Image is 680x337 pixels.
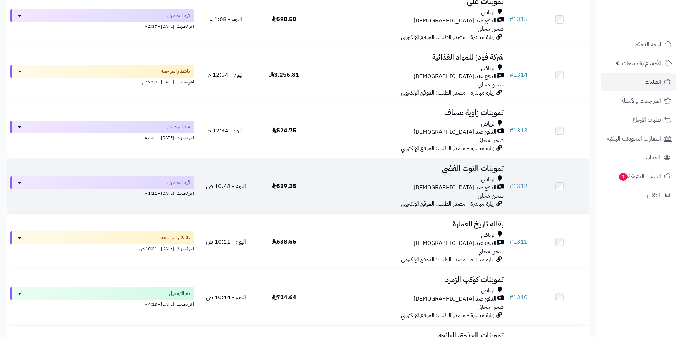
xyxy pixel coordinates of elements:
a: الطلبات [601,73,676,91]
span: الدفع عند [DEMOGRAPHIC_DATA] [414,184,497,192]
span: لوحة التحكم [635,39,661,49]
span: الدفع عند [DEMOGRAPHIC_DATA] [414,17,497,25]
span: الرياض [481,120,496,128]
span: 524.75 [272,126,296,135]
span: اليوم - 1:08 م [210,15,242,24]
a: #1312 [509,182,528,190]
span: السلات المتروكة [618,172,661,182]
span: قيد التوصيل [167,12,190,19]
div: اخر تحديث: [DATE] - 3:21 م [10,189,194,196]
a: إشعارات التحويلات البنكية [601,130,676,147]
img: logo-2.png [631,20,673,35]
span: الرياض [481,64,496,72]
span: اليوم - 12:34 م [208,126,244,135]
span: زيارة مباشرة - مصدر الطلب: الموقع الإلكتروني [401,144,494,153]
span: 714.64 [272,293,296,302]
span: اليوم - 10:14 ص [206,293,246,302]
span: 598.50 [272,15,296,24]
span: قيد التوصيل [167,179,190,186]
a: #1315 [509,15,528,24]
div: اخر تحديث: [DATE] - 12:54 م [10,78,194,85]
span: الرياض [481,287,496,295]
span: # [509,238,513,246]
span: طلبات الإرجاع [632,115,661,125]
div: اخر تحديث: [DATE] - 3:21 م [10,133,194,141]
a: المراجعات والأسئلة [601,92,676,109]
span: # [509,71,513,79]
span: التقارير [646,190,660,200]
span: المراجعات والأسئلة [621,96,661,106]
span: بانتظار المراجعة [161,234,190,241]
a: #1310 [509,293,528,302]
h3: تموينات كوكب الزمرد [316,276,504,284]
span: شحن مجاني [478,25,504,33]
span: 3,256.81 [269,71,299,79]
h3: تموينات التوت الفضي [316,164,504,173]
span: الطلبات [645,77,661,87]
h3: بقاله تاريخ العمارة [316,220,504,228]
div: اخر تحديث: [DATE] - 4:13 م [10,300,194,307]
a: #1313 [509,126,528,135]
a: #1314 [509,71,528,79]
span: زيارة مباشرة - مصدر الطلب: الموقع الإلكتروني [401,311,494,320]
span: الرياض [481,231,496,239]
span: 638.55 [272,238,296,246]
span: شحن مجاني [478,136,504,144]
span: تم التوصيل [169,290,190,297]
span: زيارة مباشرة - مصدر الطلب: الموقع الإلكتروني [401,200,494,208]
span: # [509,126,513,135]
span: شحن مجاني [478,80,504,89]
span: شحن مجاني [478,247,504,256]
span: بانتظار المراجعة [161,68,190,75]
span: # [509,293,513,302]
span: زيارة مباشرة - مصدر الطلب: الموقع الإلكتروني [401,255,494,264]
span: # [509,15,513,24]
span: شحن مجاني [478,192,504,200]
span: اليوم - 10:48 ص [206,182,246,190]
span: الأقسام والمنتجات [622,58,661,68]
span: الدفع عند [DEMOGRAPHIC_DATA] [414,128,497,136]
span: الرياض [481,9,496,17]
span: زيارة مباشرة - مصدر الطلب: الموقع الإلكتروني [401,33,494,41]
div: اخر تحديث: [DATE] - 2:37 م [10,22,194,30]
span: إشعارات التحويلات البنكية [607,134,661,144]
a: #1311 [509,238,528,246]
a: العملاء [601,149,676,166]
a: التقارير [601,187,676,204]
a: طلبات الإرجاع [601,111,676,128]
span: العملاء [646,153,660,163]
span: 559.25 [272,182,296,190]
span: اليوم - 12:54 م [208,71,244,79]
a: لوحة التحكم [601,36,676,53]
a: السلات المتروكة1 [601,168,676,185]
span: قيد التوصيل [167,123,190,131]
h3: شركة فودز للمواد الغذائية [316,53,504,61]
span: # [509,182,513,190]
span: زيارة مباشرة - مصدر الطلب: الموقع الإلكتروني [401,88,494,97]
div: اخر تحديث: [DATE] - 10:21 ص [10,244,194,252]
span: الرياض [481,175,496,184]
span: شحن مجاني [478,303,504,311]
span: الدفع عند [DEMOGRAPHIC_DATA] [414,72,497,81]
span: الدفع عند [DEMOGRAPHIC_DATA] [414,295,497,303]
span: 1 [619,173,628,181]
span: الدفع عند [DEMOGRAPHIC_DATA] [414,239,497,247]
span: اليوم - 10:21 ص [206,238,246,246]
h3: تموينات زاوية عساف [316,109,504,117]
